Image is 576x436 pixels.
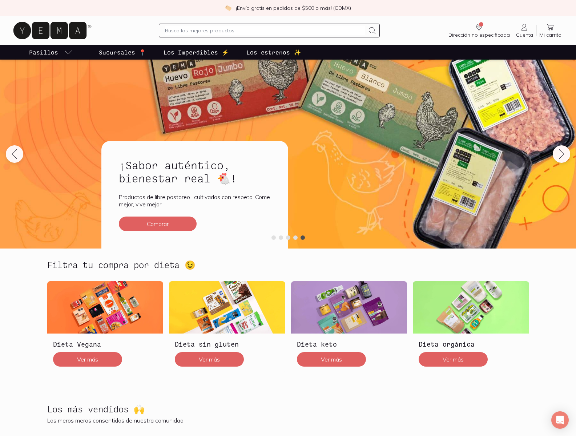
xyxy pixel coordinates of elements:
a: Dirección no especificada [446,23,513,38]
h2: ¡Sabor auténtico, bienestar real 🐔! [119,158,271,185]
a: Dieta sin glutenDieta sin glutenVer más [169,281,285,372]
h3: Dieta orgánica [419,339,523,349]
a: Dieta orgánicaDieta orgánicaVer más [413,281,529,372]
h2: Filtra tu compra por dieta 😉 [47,260,196,270]
p: Pasillos [29,48,58,57]
button: Comprar [119,217,197,231]
input: Busca los mejores productos [165,26,365,35]
span: Cuenta [516,32,533,38]
a: Los estrenos ✨ [245,45,302,60]
h3: Dieta sin gluten [175,339,279,349]
a: Mi carrito [536,23,564,38]
p: Productos de libre pastoreo , cultivados con respeto. Come mejor, vive mejor. [119,193,271,208]
button: Ver más [175,352,244,367]
div: Open Intercom Messenger [551,411,569,429]
p: Sucursales 📍 [99,48,146,57]
a: ¡Sabor auténtico, bienestar real 🐔!Productos de libre pastoreo , cultivados con respeto. Come mej... [101,141,288,249]
h3: Dieta keto [297,339,402,349]
a: pasillo-todos-link [28,45,74,60]
a: Sucursales 📍 [97,45,148,60]
p: Los Imperdibles ⚡️ [164,48,229,57]
p: ¡Envío gratis en pedidos de $500 o más! (CDMX) [236,4,351,12]
h3: Dieta Vegana [53,339,158,349]
a: Dieta VeganaDieta VeganaVer más [47,281,164,372]
h2: Los más vendidos 🙌 [47,404,145,414]
p: Los meros meros consentidos de nuestra comunidad [47,417,529,424]
img: Dieta Vegana [47,281,164,334]
img: Dieta orgánica [413,281,529,334]
button: Ver más [297,352,366,367]
button: Ver más [419,352,488,367]
span: Mi carrito [539,32,561,38]
img: Dieta sin gluten [169,281,285,334]
button: Ver más [53,352,122,367]
a: Dieta ketoDieta ketoVer más [291,281,407,372]
img: check [225,5,231,11]
a: Cuenta [513,23,536,38]
p: Los estrenos ✨ [246,48,301,57]
a: Los Imperdibles ⚡️ [162,45,230,60]
span: Dirección no especificada [448,32,510,38]
img: Dieta keto [291,281,407,334]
